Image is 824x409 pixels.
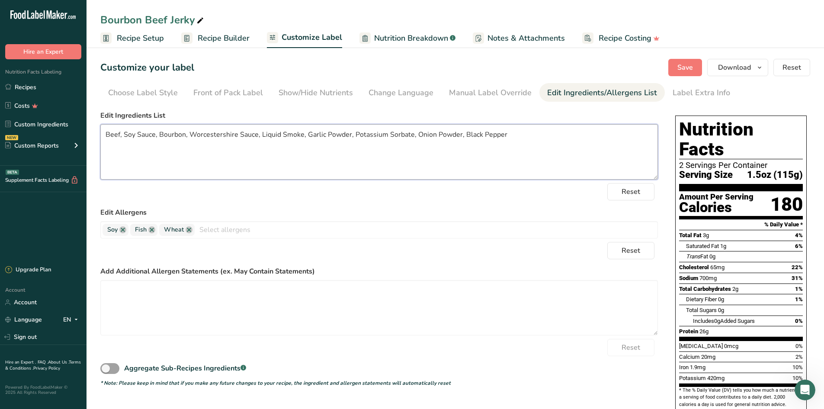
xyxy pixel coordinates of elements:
[770,193,803,216] div: 180
[622,342,640,353] span: Reset
[267,28,342,48] a: Customize Label
[718,296,724,303] span: 0g
[686,296,717,303] span: Dietary Fiber
[718,307,724,313] span: 0g
[724,343,738,349] span: 0mcg
[100,110,658,121] label: Edit Ingredients List
[795,243,803,249] span: 6%
[677,62,693,73] span: Save
[108,87,178,99] div: Choose Label Style
[622,245,640,256] span: Reset
[282,32,342,43] span: Customize Label
[718,62,751,73] span: Download
[795,318,803,324] span: 0%
[5,266,51,274] div: Upgrade Plan
[701,354,715,360] span: 20mg
[117,32,164,44] span: Recipe Setup
[679,161,803,170] div: 2 Servings Per Container
[63,315,81,325] div: EN
[699,328,709,335] span: 26g
[679,375,706,381] span: Potassium
[38,359,48,365] a: FAQ .
[679,232,702,238] span: Total Fat
[599,32,651,44] span: Recipe Costing
[732,286,738,292] span: 2g
[699,275,717,281] span: 700mg
[6,170,19,175] div: BETA
[693,318,755,324] span: Includes Added Sugars
[703,232,709,238] span: 3g
[679,119,803,159] h1: Nutrition Facts
[679,264,709,271] span: Cholesterol
[709,253,715,260] span: 0g
[747,170,803,180] span: 1.5oz (115g)
[607,242,654,259] button: Reset
[374,32,448,44] span: Nutrition Breakdown
[124,363,246,374] div: Aggregate Sub-Recipes Ingredients
[679,387,803,408] section: * The % Daily Value (DV) tells you how much a nutrient in a serving of food contributes to a dail...
[795,232,803,238] span: 4%
[279,87,353,99] div: Show/Hide Nutrients
[792,264,803,271] span: 22%
[198,32,250,44] span: Recipe Builder
[193,87,263,99] div: Front of Pack Label
[100,207,658,218] label: Edit Allergens
[107,225,118,235] span: Soy
[48,359,69,365] a: About Us .
[100,12,205,28] div: Bourbon Beef Jerky
[686,253,700,260] i: Trans
[679,201,753,214] div: Calories
[782,62,801,73] span: Reset
[720,243,726,249] span: 1g
[607,183,654,200] button: Reset
[714,318,720,324] span: 0g
[5,312,42,327] a: Language
[487,32,565,44] span: Notes & Attachments
[773,59,810,76] button: Reset
[181,29,250,48] a: Recipe Builder
[686,307,717,313] span: Total Sugars
[547,87,657,99] div: Edit Ingredients/Allergens List
[359,29,455,48] a: Nutrition Breakdown
[792,364,803,370] span: 10%
[100,61,194,75] h1: Customize your label
[679,219,803,230] section: % Daily Value *
[668,59,702,76] button: Save
[795,343,803,349] span: 0%
[679,343,723,349] span: [MEDICAL_DATA]
[710,264,725,271] span: 65mg
[679,354,700,360] span: Calcium
[679,328,698,335] span: Protein
[369,87,433,99] div: Change Language
[686,243,719,249] span: Saturated Fat
[707,375,725,381] span: 420mg
[795,380,815,400] iframe: Intercom live chat
[679,170,733,180] span: Serving Size
[100,29,164,48] a: Recipe Setup
[5,141,59,150] div: Custom Reports
[679,286,731,292] span: Total Carbohydrates
[5,359,81,371] a: Terms & Conditions .
[5,135,18,140] div: NEW
[135,225,147,235] span: Fish
[792,375,803,381] span: 10%
[622,187,640,197] span: Reset
[5,385,81,395] div: Powered By FoodLabelMaker © 2025 All Rights Reserved
[5,359,36,365] a: Hire an Expert .
[707,59,768,76] button: Download
[473,29,565,48] a: Notes & Attachments
[690,364,705,370] span: 1.9mg
[607,339,654,356] button: Reset
[195,223,657,236] input: Select allergens
[100,380,451,386] i: * Note: Please keep in mind that if you make any future changes to your recipe, the ingredient an...
[33,365,60,371] a: Privacy Policy
[795,286,803,292] span: 1%
[673,87,730,99] div: Label Extra Info
[582,29,660,48] a: Recipe Costing
[100,266,658,277] label: Add Additional Allergen Statements (ex. May Contain Statements)
[686,253,708,260] span: Fat
[164,225,184,235] span: Wheat
[679,364,689,370] span: Iron
[679,193,753,201] div: Amount Per Serving
[679,275,698,281] span: Sodium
